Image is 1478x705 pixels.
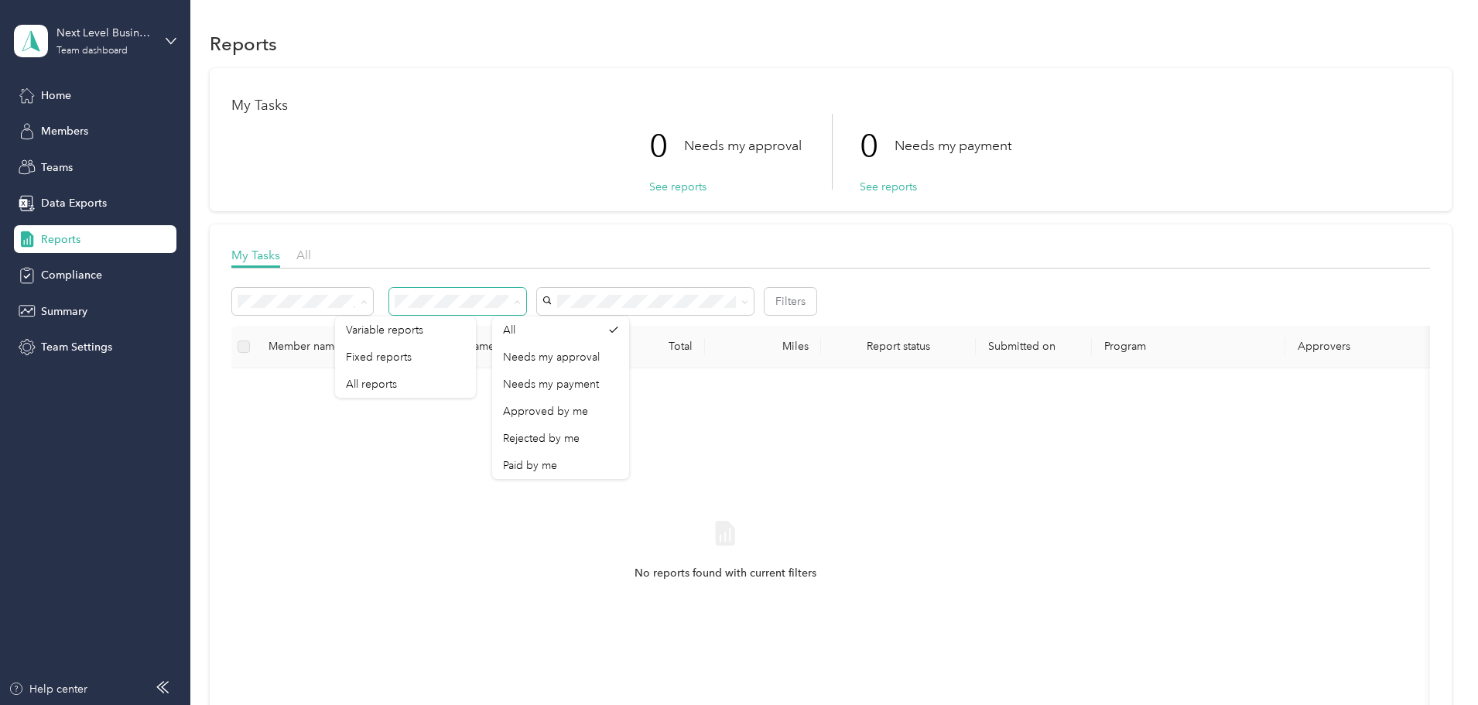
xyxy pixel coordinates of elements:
[1092,326,1285,368] th: Program
[895,136,1011,156] p: Needs my payment
[346,323,423,337] span: Variable reports
[649,114,684,179] p: 0
[717,340,809,353] div: Miles
[41,195,107,211] span: Data Exports
[1391,618,1478,705] iframe: Everlance-gr Chat Button Frame
[860,179,917,195] button: See reports
[269,340,406,353] div: Member name
[503,351,600,364] span: Needs my approval
[503,378,599,391] span: Needs my payment
[256,326,419,368] th: Member name
[346,378,397,391] span: All reports
[503,323,515,337] span: All
[346,351,412,364] span: Fixed reports
[503,459,557,472] span: Paid by me
[56,25,153,41] div: Next Level Business Strategies
[503,432,580,445] span: Rejected by me
[231,248,280,262] span: My Tasks
[41,267,102,283] span: Compliance
[296,248,311,262] span: All
[833,340,963,353] span: Report status
[41,123,88,139] span: Members
[765,288,816,315] button: Filters
[635,565,816,582] span: No reports found with current filters
[56,46,128,56] div: Team dashboard
[41,303,87,320] span: Summary
[41,339,112,355] span: Team Settings
[9,681,87,697] button: Help center
[601,340,693,353] div: Total
[684,136,802,156] p: Needs my approval
[231,98,1430,114] h1: My Tasks
[210,36,277,52] h1: Reports
[503,405,588,418] span: Approved by me
[976,326,1092,368] th: Submitted on
[860,114,895,179] p: 0
[41,231,80,248] span: Reports
[649,179,706,195] button: See reports
[1285,326,1440,368] th: Approvers
[41,159,73,176] span: Teams
[41,87,71,104] span: Home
